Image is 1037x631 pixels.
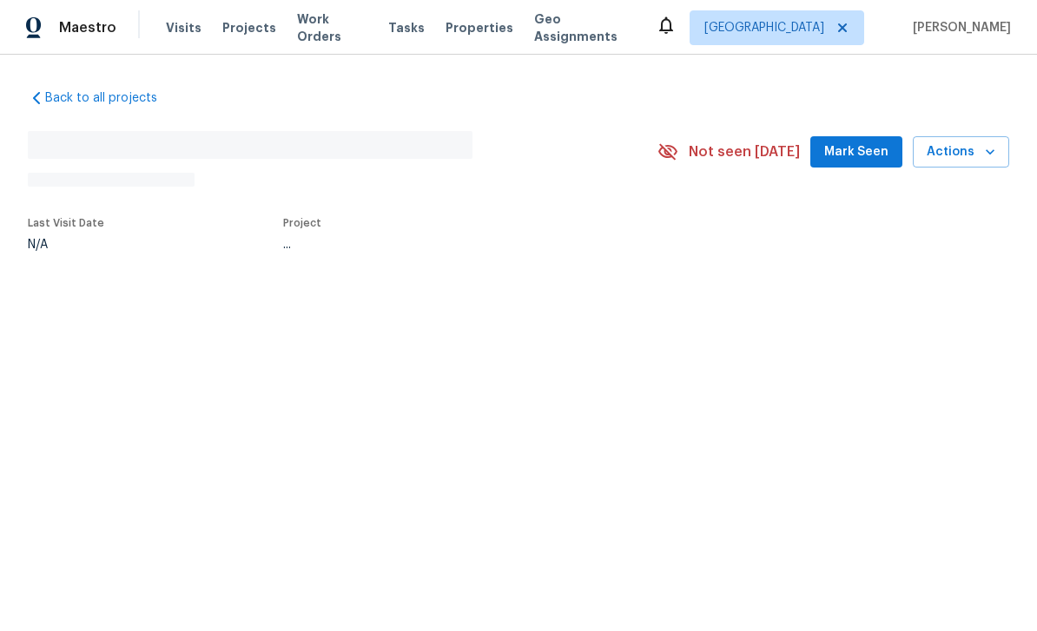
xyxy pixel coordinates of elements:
[166,19,201,36] span: Visits
[906,19,1011,36] span: [PERSON_NAME]
[689,143,800,161] span: Not seen [DATE]
[28,89,195,107] a: Back to all projects
[222,19,276,36] span: Projects
[824,141,888,163] span: Mark Seen
[28,239,104,251] div: N/A
[446,19,513,36] span: Properties
[704,19,824,36] span: [GEOGRAPHIC_DATA]
[534,10,635,45] span: Geo Assignments
[28,218,104,228] span: Last Visit Date
[810,136,902,168] button: Mark Seen
[388,22,425,34] span: Tasks
[913,136,1009,168] button: Actions
[283,239,617,251] div: ...
[927,141,995,163] span: Actions
[297,10,367,45] span: Work Orders
[283,218,321,228] span: Project
[59,19,116,36] span: Maestro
